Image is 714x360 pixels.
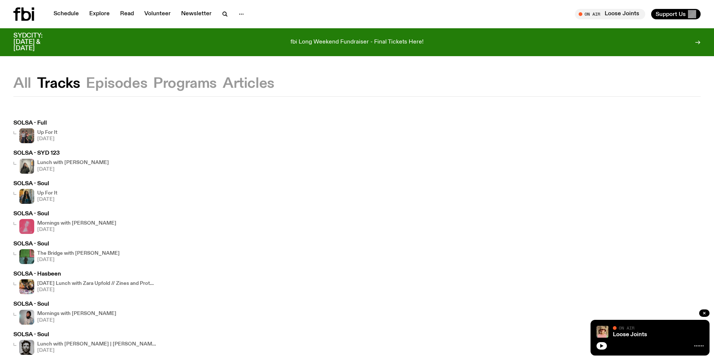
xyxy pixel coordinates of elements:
[37,167,109,172] span: [DATE]
[13,302,116,307] h3: SOLSA - Soul
[13,77,31,90] button: All
[37,136,57,141] span: [DATE]
[223,77,274,90] button: Articles
[13,211,116,217] h3: SOLSA - Soul
[13,181,57,187] h3: SOLSA - Soul
[37,251,120,256] h4: The Bridge with [PERSON_NAME]
[19,279,34,294] img: Otherworlds Zine Fair
[13,120,57,143] a: SOLSA - FullUp For It[DATE]
[13,33,61,52] h3: SYDCITY: [DATE] & [DATE]
[19,189,34,204] img: Ify - a Brown Skin girl with black braided twists, looking up to the side with her tongue stickin...
[49,9,83,19] a: Schedule
[37,160,109,165] h4: Lunch with [PERSON_NAME]
[13,241,120,264] a: SOLSA - SoulAmelia Sparke is wearing a black hoodie and pants, leaning against a blue, green and ...
[656,11,686,17] span: Support Us
[13,332,156,338] h3: SOLSA - Soul
[13,271,156,277] h3: SOLSA - Hasbeen
[116,9,138,19] a: Read
[86,77,147,90] button: Episodes
[575,9,645,19] button: On AirLoose Joints
[153,77,217,90] button: Programs
[13,241,120,247] h3: SOLSA - Soul
[37,257,120,262] span: [DATE]
[13,271,156,294] a: SOLSA - HasbeenOtherworlds Zine Fair[DATE] Lunch with Zara Upfold // Zines and Protest![DATE]
[37,311,116,316] h4: Mornings with [PERSON_NAME]
[37,318,116,323] span: [DATE]
[13,151,109,173] a: SOLSA - SYD 123Lunch with [PERSON_NAME][DATE]
[13,211,116,234] a: SOLSA - SoulMornings with [PERSON_NAME][DATE]
[19,249,34,264] img: Amelia Sparke is wearing a black hoodie and pants, leaning against a blue, green and pink wall wi...
[37,281,156,286] h4: [DATE] Lunch with Zara Upfold // Zines and Protest!
[37,130,57,135] h4: Up For It
[19,340,34,355] img: Black and white film photo booth photo of Mike who is looking directly into camera smiling. he is...
[37,221,116,226] h4: Mornings with [PERSON_NAME]
[651,9,701,19] button: Support Us
[13,332,156,355] a: SOLSA - SoulBlack and white film photo booth photo of Mike who is looking directly into camera sm...
[619,325,634,330] span: On Air
[37,342,156,347] h4: Lunch with [PERSON_NAME] | [PERSON_NAME]'s Mic Interview
[85,9,114,19] a: Explore
[37,287,156,292] span: [DATE]
[13,302,116,324] a: SOLSA - SoulKana Frazer is smiling at the camera with her head tilted slightly to her left. She w...
[19,310,34,325] img: Kana Frazer is smiling at the camera with her head tilted slightly to her left. She wears big bla...
[13,151,109,156] h3: SOLSA - SYD 123
[177,9,216,19] a: Newsletter
[37,227,116,232] span: [DATE]
[37,197,57,202] span: [DATE]
[140,9,175,19] a: Volunteer
[37,191,57,196] h4: Up For It
[37,77,80,90] button: Tracks
[290,39,424,46] p: fbi Long Weekend Fundraiser - Final Tickets Here!
[13,181,57,204] a: SOLSA - SoulIfy - a Brown Skin girl with black braided twists, looking up to the side with her to...
[596,326,608,338] img: Tyson stands in front of a paperbark tree wearing orange sunglasses, a suede bucket hat and a pin...
[613,332,647,338] a: Loose Joints
[37,348,156,353] span: [DATE]
[13,120,57,126] h3: SOLSA - Full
